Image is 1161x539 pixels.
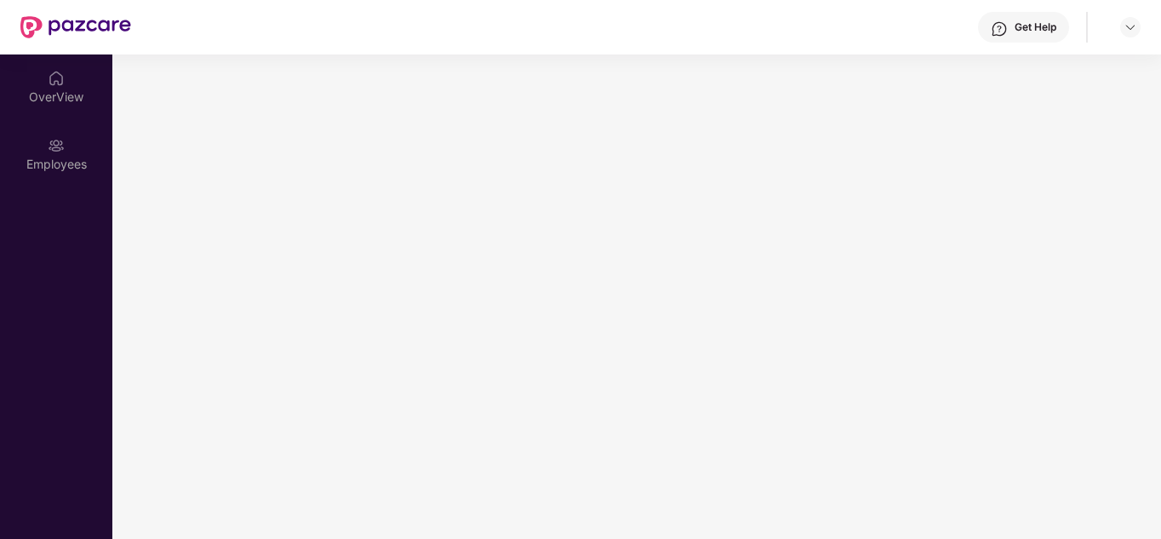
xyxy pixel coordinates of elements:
img: New Pazcare Logo [20,16,131,38]
img: svg+xml;base64,PHN2ZyBpZD0iRW1wbG95ZWVzIiB4bWxucz0iaHR0cDovL3d3dy53My5vcmcvMjAwMC9zdmciIHdpZHRoPS... [48,137,65,154]
img: svg+xml;base64,PHN2ZyBpZD0iSG9tZSIgeG1sbnM9Imh0dHA6Ly93d3cudzMub3JnLzIwMDAvc3ZnIiB3aWR0aD0iMjAiIG... [48,70,65,87]
div: Get Help [1015,20,1056,34]
img: svg+xml;base64,PHN2ZyBpZD0iRHJvcGRvd24tMzJ4MzIiIHhtbG5zPSJodHRwOi8vd3d3LnczLm9yZy8yMDAwL3N2ZyIgd2... [1124,20,1137,34]
img: svg+xml;base64,PHN2ZyBpZD0iSGVscC0zMngzMiIgeG1sbnM9Imh0dHA6Ly93d3cudzMub3JnLzIwMDAvc3ZnIiB3aWR0aD... [991,20,1008,37]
